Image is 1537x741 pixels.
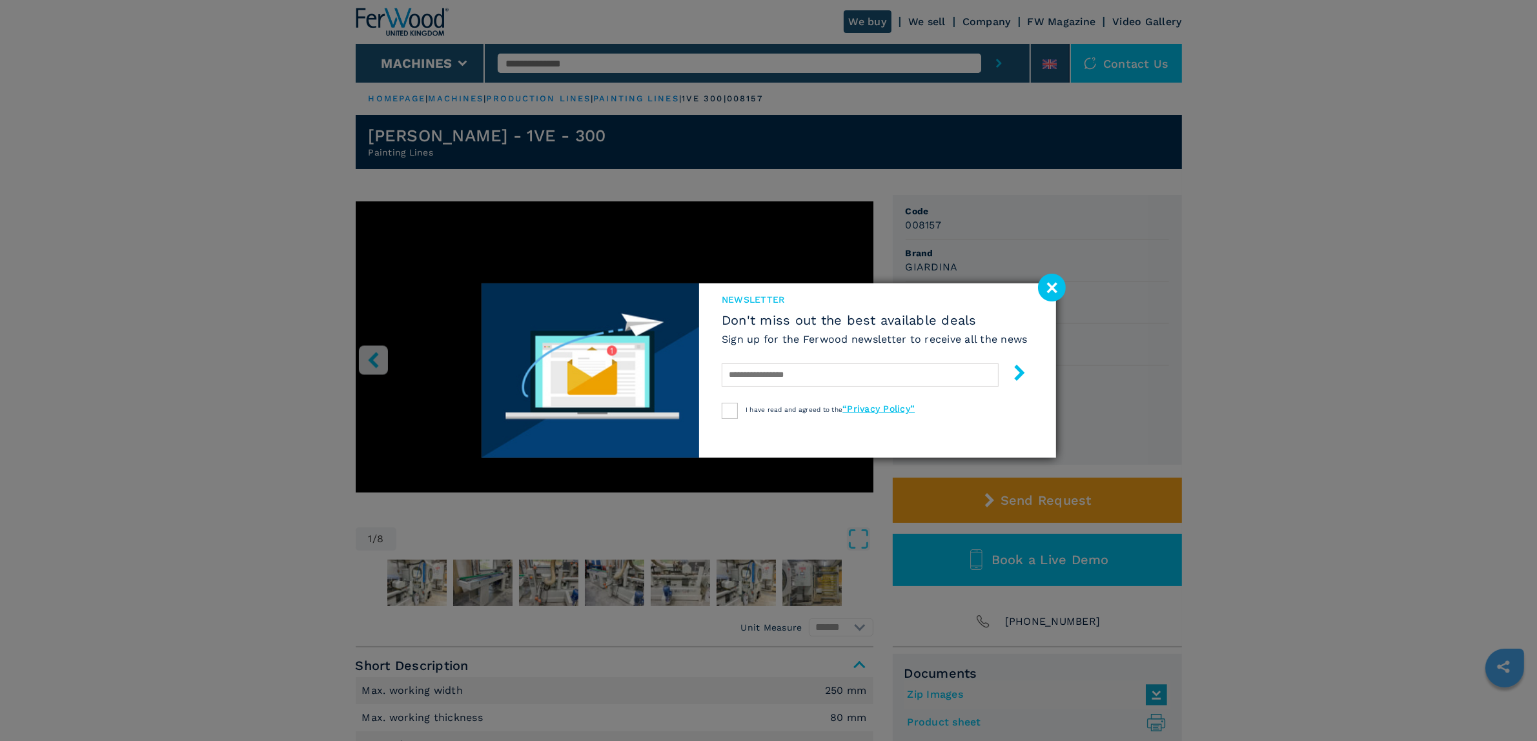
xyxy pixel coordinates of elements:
[842,403,915,414] a: “Privacy Policy”
[482,283,700,458] img: Newsletter image
[722,332,1028,347] h6: Sign up for the Ferwood newsletter to receive all the news
[999,360,1028,390] button: submit-button
[722,312,1028,328] span: Don't miss out the best available deals
[722,293,1028,306] span: newsletter
[746,406,915,413] span: I have read and agreed to the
